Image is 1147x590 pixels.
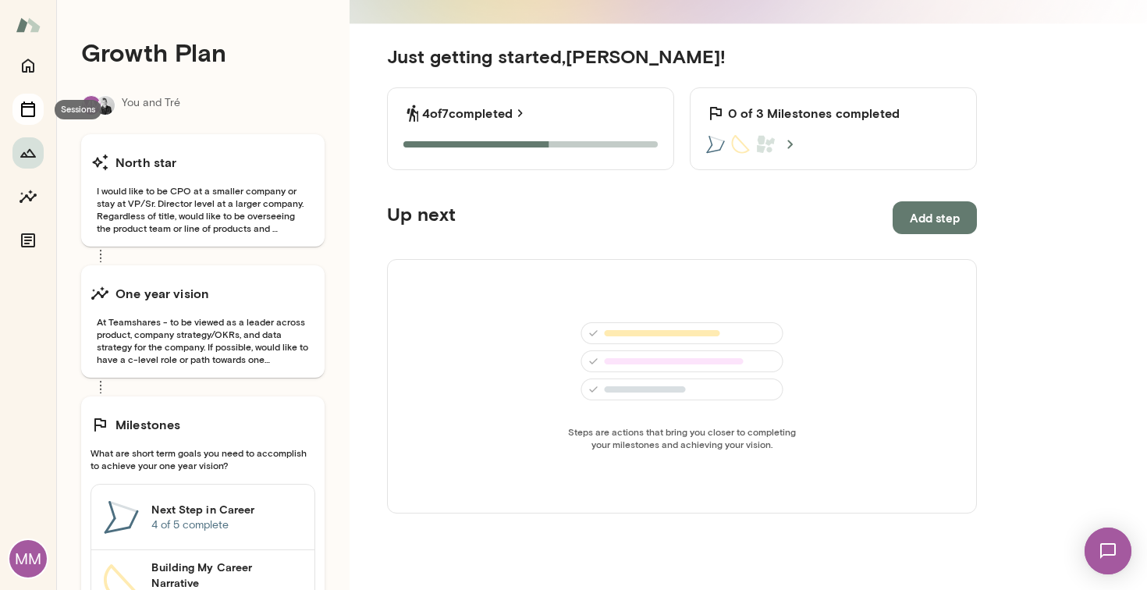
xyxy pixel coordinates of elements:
button: Home [12,50,44,81]
a: 4of7completed [422,104,528,123]
button: Documents [12,225,44,256]
h6: 0 of 3 Milestones completed [728,104,900,123]
div: Sessions [55,100,101,119]
span: At Teamshares - to be viewed as a leader across product, company strategy/OKRs, and data strategy... [91,315,315,365]
div: MM [9,540,47,578]
a: Next Step in Career4 of 5 complete [91,485,314,550]
div: MM [81,95,101,116]
p: 4 of 5 complete [151,517,302,533]
h4: Growth Plan [81,37,325,67]
span: What are short term goals you need to accomplish to achieve your one year vision? [91,446,315,471]
h5: Up next [387,201,456,234]
h6: North star [115,153,177,172]
span: Steps are actions that bring you closer to completing your milestones and achieving your vision. [563,425,801,450]
h6: Milestones [115,415,181,434]
h6: One year vision [115,284,209,303]
button: North starI would like to be CPO at a smaller company or stay at VP/Sr. Director level at a large... [81,134,325,247]
span: I would like to be CPO at a smaller company or stay at VP/Sr. Director level at a larger company.... [91,184,315,234]
button: Insights [12,181,44,212]
button: One year visionAt Teamshares - to be viewed as a leader across product, company strategy/OKRs, an... [81,265,325,378]
button: Sessions [12,94,44,125]
p: You and Tré [122,95,180,116]
button: Add step [893,201,977,234]
button: Growth Plan [12,137,44,169]
h5: Just getting started, [PERSON_NAME] ! [387,44,977,69]
h6: Next Step in Career [151,502,302,517]
img: Mento [16,10,41,40]
img: Tré Wright [96,96,115,115]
